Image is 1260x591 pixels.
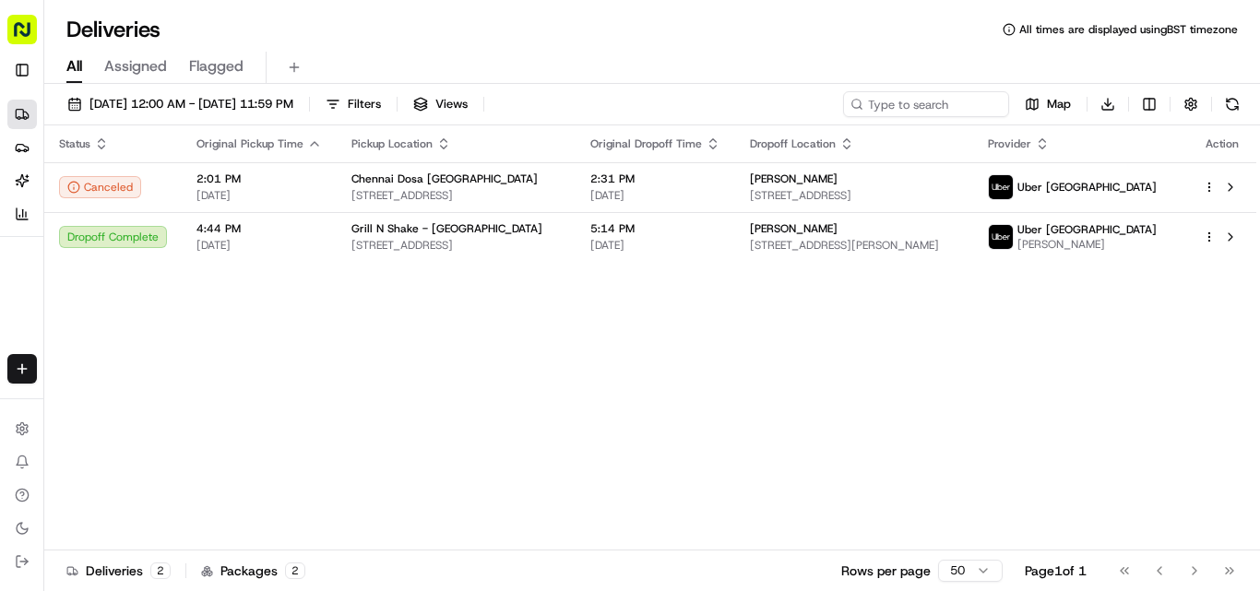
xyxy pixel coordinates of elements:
[196,188,322,203] span: [DATE]
[196,238,322,253] span: [DATE]
[1203,136,1242,151] div: Action
[66,55,82,77] span: All
[351,238,561,253] span: [STREET_ADDRESS]
[590,221,720,236] span: 5:14 PM
[750,238,957,253] span: [STREET_ADDRESS][PERSON_NAME]
[89,96,293,112] span: [DATE] 12:00 AM - [DATE] 11:59 PM
[750,221,838,236] span: [PERSON_NAME]
[351,221,542,236] span: Grill N Shake - [GEOGRAPHIC_DATA]
[196,171,322,186] span: 2:01 PM
[59,91,302,117] button: [DATE] 12:00 AM - [DATE] 11:59 PM
[189,55,244,77] span: Flagged
[590,238,720,253] span: [DATE]
[1219,91,1245,117] button: Refresh
[317,91,389,117] button: Filters
[590,136,702,151] span: Original Dropoff Time
[1017,237,1157,252] span: [PERSON_NAME]
[1019,22,1238,37] span: All times are displayed using BST timezone
[196,136,303,151] span: Original Pickup Time
[590,188,720,203] span: [DATE]
[1016,91,1079,117] button: Map
[1047,96,1071,112] span: Map
[841,561,931,580] p: Rows per page
[750,188,957,203] span: [STREET_ADDRESS]
[59,176,141,198] button: Canceled
[1017,222,1157,237] span: Uber [GEOGRAPHIC_DATA]
[348,96,381,112] span: Filters
[351,136,433,151] span: Pickup Location
[750,171,838,186] span: [PERSON_NAME]
[988,136,1031,151] span: Provider
[843,91,1009,117] input: Type to search
[285,562,305,579] div: 2
[989,175,1013,199] img: uber-new-logo.jpeg
[201,561,305,580] div: Packages
[435,96,468,112] span: Views
[989,225,1013,249] img: uber-new-logo.jpeg
[104,55,167,77] span: Assigned
[66,15,160,44] h1: Deliveries
[59,136,90,151] span: Status
[351,171,538,186] span: Chennai Dosa [GEOGRAPHIC_DATA]
[150,562,171,579] div: 2
[1025,561,1087,580] div: Page 1 of 1
[351,188,561,203] span: [STREET_ADDRESS]
[590,171,720,186] span: 2:31 PM
[66,561,171,580] div: Deliveries
[405,91,476,117] button: Views
[1017,180,1157,195] span: Uber [GEOGRAPHIC_DATA]
[196,221,322,236] span: 4:44 PM
[750,136,836,151] span: Dropoff Location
